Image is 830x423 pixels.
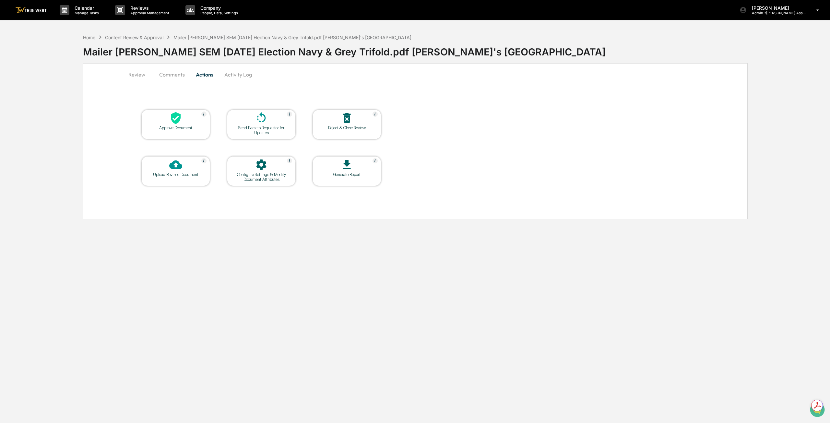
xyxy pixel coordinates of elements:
p: Reviews [125,5,172,11]
div: Home [83,35,95,40]
img: 1746055101610-c473b297-6a78-478c-a979-82029cc54cd1 [6,49,18,61]
p: Calendar [69,5,102,11]
div: Upload Revised Document [147,172,205,177]
p: How can we help? [6,13,118,24]
a: 🖐️Preclearance [4,79,44,90]
div: 🗄️ [47,82,52,87]
p: People, Data, Settings [195,11,241,15]
p: Company [195,5,241,11]
img: Help [201,112,207,117]
img: logo [16,7,47,13]
div: Mailer [PERSON_NAME] SEM [DATE] Election Navy & Grey Trifold.pdf [PERSON_NAME]'s [GEOGRAPHIC_DATA] [173,35,411,40]
img: Help [287,112,292,117]
button: Comments [154,67,190,82]
div: Generate Report [318,172,376,177]
div: We're available if you need us! [22,56,82,61]
button: Activity Log [219,67,257,82]
div: Configure Settings & Modify Document Attributes [232,172,290,182]
div: Send Back to Requestor for Updates [232,125,290,135]
iframe: Open customer support [809,402,827,419]
div: Start new chat [22,49,106,56]
a: 🔎Data Lookup [4,91,43,103]
div: Reject & Close Review [318,125,376,130]
a: Powered byPylon [46,109,78,114]
img: Help [201,158,207,163]
button: Actions [190,67,219,82]
button: Review [125,67,154,82]
div: Approve Document [147,125,205,130]
a: 🗄️Attestations [44,79,83,90]
div: Mailer [PERSON_NAME] SEM [DATE] Election Navy & Grey Trifold.pdf [PERSON_NAME]'s [GEOGRAPHIC_DATA] [83,41,830,58]
img: Help [373,112,378,117]
p: Approval Management [125,11,172,15]
div: secondary tabs example [125,67,706,82]
div: 🔎 [6,94,12,100]
span: Attestations [53,81,80,88]
p: Admin • [PERSON_NAME] Asset Management [747,11,807,15]
span: Preclearance [13,81,42,88]
div: 🖐️ [6,82,12,87]
div: Content Review & Approval [105,35,163,40]
p: [PERSON_NAME] [747,5,807,11]
img: Help [373,158,378,163]
span: Data Lookup [13,94,41,100]
p: Manage Tasks [69,11,102,15]
button: Start new chat [110,51,118,59]
span: Pylon [65,110,78,114]
img: Help [287,158,292,163]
